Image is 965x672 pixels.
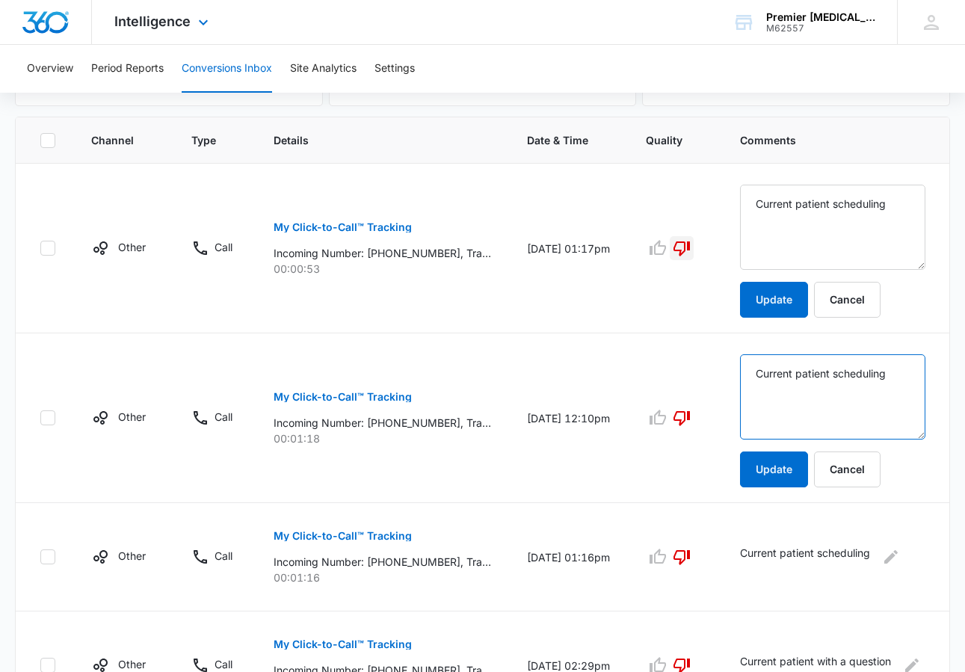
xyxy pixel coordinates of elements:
[509,503,628,611] td: [DATE] 01:16pm
[274,261,491,277] p: 00:00:53
[274,392,412,402] p: My Click-to-Call™ Tracking
[191,132,216,148] span: Type
[274,518,412,554] button: My Click-to-Call™ Tracking
[274,222,412,232] p: My Click-to-Call™ Tracking
[274,209,412,245] button: My Click-to-Call™ Tracking
[274,531,412,541] p: My Click-to-Call™ Tracking
[274,415,491,431] p: Incoming Number: [PHONE_NUMBER], Tracking Number: [PHONE_NUMBER], Ring To: [PHONE_NUMBER], Caller...
[766,23,875,34] div: account id
[766,11,875,23] div: account name
[646,132,682,148] span: Quality
[509,164,628,333] td: [DATE] 01:17pm
[215,239,232,255] p: Call
[740,354,925,440] textarea: Current patient scheduling
[118,548,146,564] p: Other
[374,45,415,93] button: Settings
[215,409,232,425] p: Call
[740,282,808,318] button: Update
[91,132,134,148] span: Channel
[274,570,491,585] p: 00:01:16
[118,409,146,425] p: Other
[114,13,191,29] span: Intelligence
[740,132,904,148] span: Comments
[91,45,164,93] button: Period Reports
[290,45,357,93] button: Site Analytics
[740,451,808,487] button: Update
[27,45,73,93] button: Overview
[879,545,903,569] button: Edit Comments
[118,239,146,255] p: Other
[740,545,870,569] p: Current patient scheduling
[182,45,272,93] button: Conversions Inbox
[215,548,232,564] p: Call
[527,132,588,148] span: Date & Time
[814,451,881,487] button: Cancel
[118,656,146,672] p: Other
[814,282,881,318] button: Cancel
[274,245,491,261] p: Incoming Number: [PHONE_NUMBER], Tracking Number: [PHONE_NUMBER], Ring To: [PHONE_NUMBER], Caller...
[274,626,412,662] button: My Click-to-Call™ Tracking
[274,132,469,148] span: Details
[274,554,491,570] p: Incoming Number: [PHONE_NUMBER], Tracking Number: [PHONE_NUMBER], Ring To: [PHONE_NUMBER], Caller...
[740,185,925,270] textarea: Current patient scheduling
[215,656,232,672] p: Call
[274,379,412,415] button: My Click-to-Call™ Tracking
[274,431,491,446] p: 00:01:18
[509,333,628,503] td: [DATE] 12:10pm
[274,639,412,650] p: My Click-to-Call™ Tracking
